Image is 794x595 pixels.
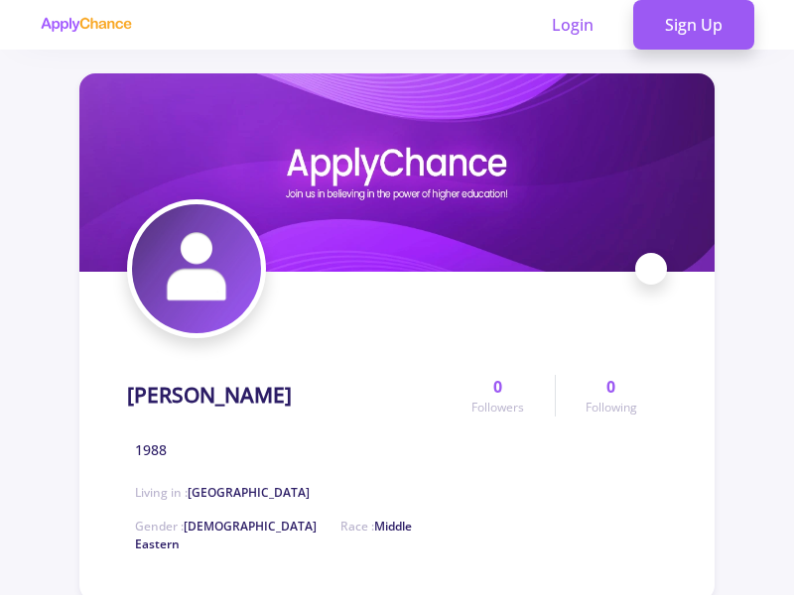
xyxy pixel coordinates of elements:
span: 0 [606,375,615,399]
h1: [PERSON_NAME] [127,383,292,408]
span: 1988 [135,439,167,460]
img: applychance logo text only [40,17,132,33]
span: [GEOGRAPHIC_DATA] [188,484,310,501]
span: Followers [471,399,524,416]
span: Race : [135,518,412,552]
span: Gender : [135,518,317,535]
span: [DEMOGRAPHIC_DATA] [184,518,317,535]
img: Niloofar Taghiancover image [79,73,715,272]
span: Living in : [135,484,310,501]
img: Niloofar Taghianavatar [132,204,261,333]
span: 0 [493,375,502,399]
span: Middle Eastern [135,518,412,552]
span: Following [586,399,637,416]
a: 0Followers [442,375,554,416]
a: 0Following [555,375,667,416]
